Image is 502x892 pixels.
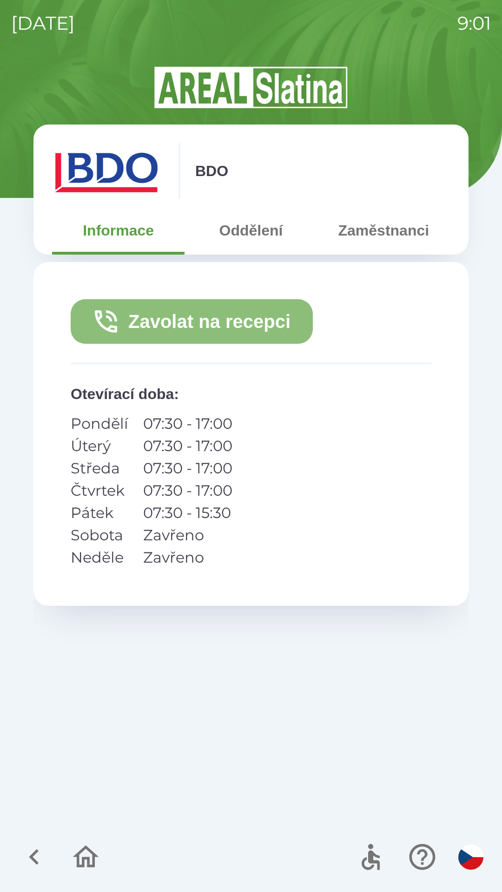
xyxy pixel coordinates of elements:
button: Zavolat na recepci [71,299,313,344]
button: Informace [52,214,185,247]
p: Středa [71,457,128,479]
button: Zaměstnanci [317,214,450,247]
p: 07:30 - 17:00 [143,457,232,479]
p: Zavřeno [143,524,232,546]
p: Neděle [71,546,128,569]
p: Pondělí [71,413,128,435]
p: Otevírací doba : [71,383,431,405]
img: cs flag [458,845,483,870]
p: 9:01 [457,9,491,37]
button: Oddělení [185,214,317,247]
p: BDO [195,160,228,182]
p: 07:30 - 17:00 [143,413,232,435]
p: 07:30 - 17:00 [143,479,232,502]
p: Sobota [71,524,128,546]
p: Zavřeno [143,546,232,569]
p: Úterý [71,435,128,457]
img: ae7449ef-04f1-48ed-85b5-e61960c78b50.png [52,143,164,199]
p: 07:30 - 15:30 [143,502,232,524]
p: Pátek [71,502,128,524]
p: Čtvrtek [71,479,128,502]
img: Logo [33,65,469,110]
p: [DATE] [11,9,75,37]
p: 07:30 - 17:00 [143,435,232,457]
